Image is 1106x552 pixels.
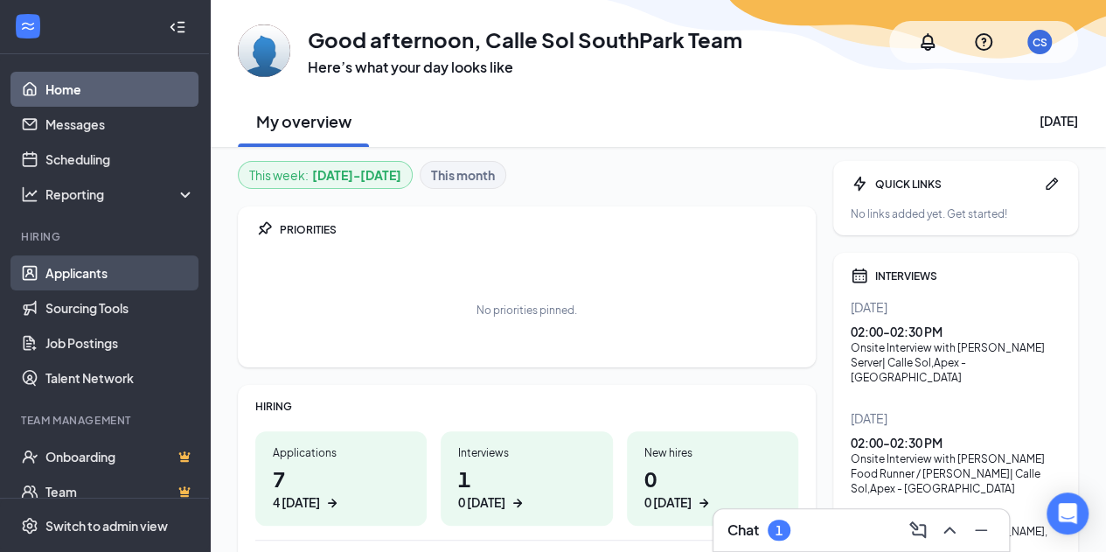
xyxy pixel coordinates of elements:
[255,399,798,414] div: HIRING
[851,267,868,284] svg: Calendar
[19,17,37,35] svg: WorkstreamLogo
[249,165,401,185] div: This week :
[308,24,742,54] h1: Good afternoon, Calle Sol SouthPark Team
[904,516,932,544] button: ComposeMessage
[908,520,929,541] svg: ComposeMessage
[45,107,195,142] a: Messages
[458,464,595,512] h1: 1
[441,431,612,526] a: Interviews10 [DATE]ArrowRight
[476,303,577,318] div: No priorities pinned.
[973,31,994,52] svg: QuestionInfo
[45,185,196,203] div: Reporting
[727,521,759,540] h3: Chat
[851,175,868,192] svg: Bolt
[627,431,798,526] a: New hires00 [DATE]ArrowRight
[273,445,409,460] div: Applications
[21,517,38,535] svg: Settings
[936,516,963,544] button: ChevronUp
[644,445,781,460] div: New hires
[509,494,526,512] svg: ArrowRight
[644,493,692,512] div: 0 [DATE]
[851,298,1061,316] div: [DATE]
[917,31,938,52] svg: Notifications
[308,58,742,77] h3: Here’s what your day looks like
[851,507,1061,524] div: 02:30 - 03:00 PM
[45,290,195,325] a: Sourcing Tools
[238,24,290,77] img: Calle Sol SouthPark Team
[1040,112,1078,129] div: [DATE]
[1047,493,1089,535] div: Open Intercom Messenger
[875,269,1061,283] div: INTERVIEWS
[45,325,195,360] a: Job Postings
[255,431,427,526] a: Applications74 [DATE]ArrowRight
[45,142,195,177] a: Scheduling
[695,494,713,512] svg: ArrowRight
[256,110,351,132] h2: My overview
[1043,175,1061,192] svg: Pen
[851,323,1061,340] div: 02:00 - 02:30 PM
[644,464,781,512] h1: 0
[45,474,195,509] a: TeamCrown
[21,229,191,244] div: Hiring
[21,413,191,428] div: Team Management
[273,493,320,512] div: 4 [DATE]
[45,72,195,107] a: Home
[851,340,1061,355] div: Onsite Interview with [PERSON_NAME]
[875,177,1036,192] div: QUICK LINKS
[45,439,195,474] a: OnboardingCrown
[458,445,595,460] div: Interviews
[967,516,995,544] button: Minimize
[851,409,1061,427] div: [DATE]
[45,255,195,290] a: Applicants
[851,451,1061,466] div: Onsite Interview with [PERSON_NAME]
[312,165,401,185] b: [DATE] - [DATE]
[851,434,1061,451] div: 02:00 - 02:30 PM
[169,18,186,36] svg: Collapse
[776,523,783,538] div: 1
[273,464,409,512] h1: 7
[323,494,341,512] svg: ArrowRight
[970,520,991,541] svg: Minimize
[45,360,195,395] a: Talent Network
[939,520,960,541] svg: ChevronUp
[851,206,1061,221] div: No links added yet. Get started!
[851,466,1061,496] div: Food Runner / [PERSON_NAME]| Calle Sol , Apex - [GEOGRAPHIC_DATA]
[1033,35,1047,50] div: CS
[851,355,1061,385] div: Server| Calle Sol , Apex - [GEOGRAPHIC_DATA]
[280,222,798,237] div: PRIORITIES
[431,165,495,185] b: This month
[458,493,505,512] div: 0 [DATE]
[255,220,273,238] svg: Pin
[45,517,168,535] div: Switch to admin view
[21,185,38,203] svg: Analysis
